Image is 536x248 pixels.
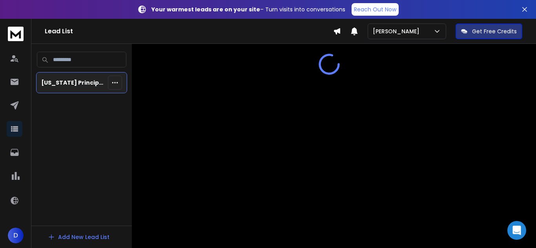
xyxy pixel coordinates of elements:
button: Add New Lead List [42,229,116,245]
img: logo [8,27,24,41]
a: Reach Out Now [352,3,399,16]
p: [PERSON_NAME] [373,27,423,35]
h1: Lead List [45,27,333,36]
button: Get Free Credits [456,24,522,39]
p: Reach Out Now [354,5,396,13]
p: – Turn visits into conversations [151,5,345,13]
button: D [8,228,24,243]
p: [US_STATE] Principals [41,79,105,87]
p: Get Free Credits [472,27,517,35]
div: Open Intercom Messenger [507,221,526,240]
strong: Your warmest leads are on your site [151,5,260,13]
